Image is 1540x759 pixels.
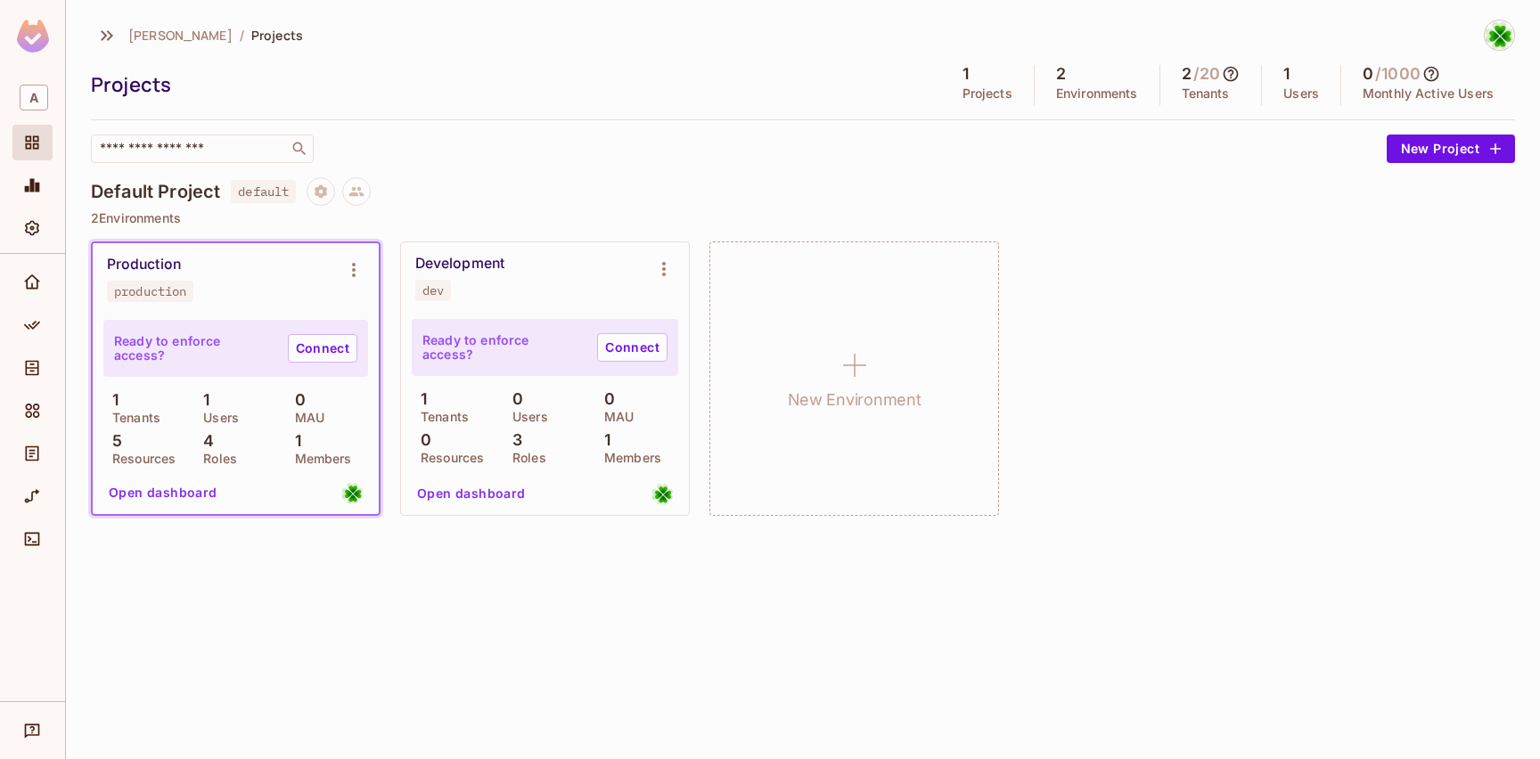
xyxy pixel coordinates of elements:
[1375,65,1421,83] h5: / 1000
[504,390,523,408] p: 0
[103,432,122,450] p: 5
[504,410,548,424] p: Users
[595,410,634,424] p: MAU
[1283,65,1290,83] h5: 1
[1193,65,1220,83] h5: / 20
[415,255,504,273] div: Development
[91,211,1515,225] p: 2 Environments
[194,452,237,466] p: Roles
[107,256,181,273] div: Production
[114,334,274,363] p: Ready to enforce access?
[788,387,922,413] h1: New Environment
[1182,65,1192,83] h5: 2
[651,483,674,505] img: sunjianghong@gmail.com
[12,521,53,557] div: Connect
[504,451,546,465] p: Roles
[422,333,583,362] p: Ready to enforce access?
[12,478,53,514] div: URL Mapping
[962,65,969,83] h5: 1
[12,167,53,203] div: Monitoring
[12,125,53,160] div: Projects
[12,393,53,428] div: Elements
[102,478,225,507] button: Open dashboard
[286,432,301,450] p: 1
[103,391,119,409] p: 1
[103,452,176,466] p: Resources
[412,410,469,424] p: Tenants
[194,391,209,409] p: 1
[286,411,324,425] p: MAU
[12,78,53,118] div: Workspace: andy
[1387,135,1515,163] button: New Project
[12,713,53,748] div: Help & Updates
[286,452,352,466] p: Members
[12,436,53,471] div: Audit Log
[1283,86,1319,101] p: Users
[12,265,53,300] div: Home
[307,186,335,203] span: Project settings
[595,451,661,465] p: Members
[114,284,186,298] div: production
[422,283,444,298] div: dev
[12,350,53,386] div: Directory
[194,432,214,450] p: 4
[1363,86,1494,101] p: Monthly Active Users
[595,431,610,449] p: 1
[595,390,615,408] p: 0
[12,210,53,246] div: Settings
[646,251,682,287] button: Environment settings
[20,85,48,110] span: A
[412,451,484,465] p: Resources
[412,431,431,449] p: 0
[597,333,668,362] a: Connect
[91,181,220,202] h4: Default Project
[412,390,427,408] p: 1
[341,482,364,504] img: sunjianghong@gmail.com
[286,391,306,409] p: 0
[336,252,372,288] button: Environment settings
[251,27,303,44] span: Projects
[103,411,160,425] p: Tenants
[17,20,49,53] img: SReyMgAAAABJRU5ErkJggg==
[12,307,53,343] div: Policy
[1485,20,1514,50] img: dajiang
[194,411,239,425] p: Users
[128,27,233,44] span: [PERSON_NAME]
[91,71,932,98] div: Projects
[240,27,244,44] li: /
[1182,86,1230,101] p: Tenants
[231,180,296,203] span: default
[288,334,357,363] a: Connect
[1056,86,1138,101] p: Environments
[504,431,522,449] p: 3
[1363,65,1373,83] h5: 0
[410,479,533,508] button: Open dashboard
[1056,65,1066,83] h5: 2
[962,86,1012,101] p: Projects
